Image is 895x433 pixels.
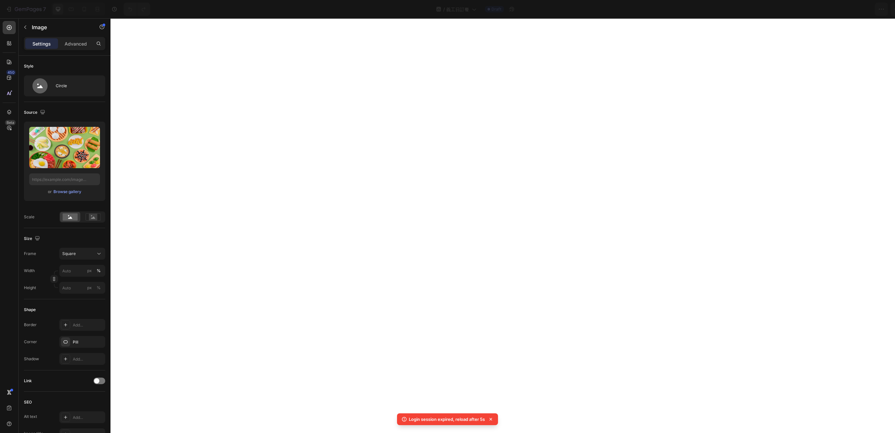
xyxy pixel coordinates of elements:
button: px [95,267,103,275]
div: Size [24,234,41,243]
div: px [87,268,92,274]
p: Advanced [65,40,87,47]
span: Save [833,7,844,12]
div: Beta [5,120,16,125]
div: Border [24,322,37,328]
div: Browse gallery [53,189,81,195]
button: 7 [3,3,49,16]
div: Style [24,63,33,69]
label: Width [24,268,35,274]
span: 義工日訂餐 [446,6,469,13]
div: Scale [24,214,34,220]
button: px [95,284,103,292]
button: % [86,267,93,275]
span: Square [62,251,76,257]
div: Add... [73,415,104,421]
span: or [48,188,52,196]
div: Corner [24,339,37,345]
p: 7 [43,5,46,13]
button: % [86,284,93,292]
label: Frame [24,251,36,257]
div: Publish [857,6,873,13]
div: Source [24,108,47,117]
div: px [87,285,92,291]
div: Shadow [24,356,39,362]
button: Save [827,3,849,16]
button: Browse gallery [53,188,82,195]
div: % [97,285,101,291]
div: % [97,268,101,274]
button: Publish [851,3,879,16]
div: Shape [24,307,36,313]
input: px% [59,282,105,294]
div: Undo/Redo [124,3,150,16]
button: Square [59,248,105,260]
input: px% [59,265,105,277]
div: Add... [73,356,104,362]
div: 450 [6,70,16,75]
div: Add... [73,322,104,328]
label: Height [24,285,36,291]
p: Login session expired, reload after 5s [409,416,485,423]
div: Circle [56,78,96,93]
p: Settings [32,40,51,47]
input: https://example.com/image.jpg [29,173,100,185]
div: Pill [73,339,104,345]
div: Link [24,378,32,384]
img: preview-image [29,127,100,168]
div: Alt text [24,414,37,420]
span: / [443,6,445,13]
div: SEO [24,399,32,405]
span: Draft [491,6,501,12]
p: Image [32,23,88,31]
